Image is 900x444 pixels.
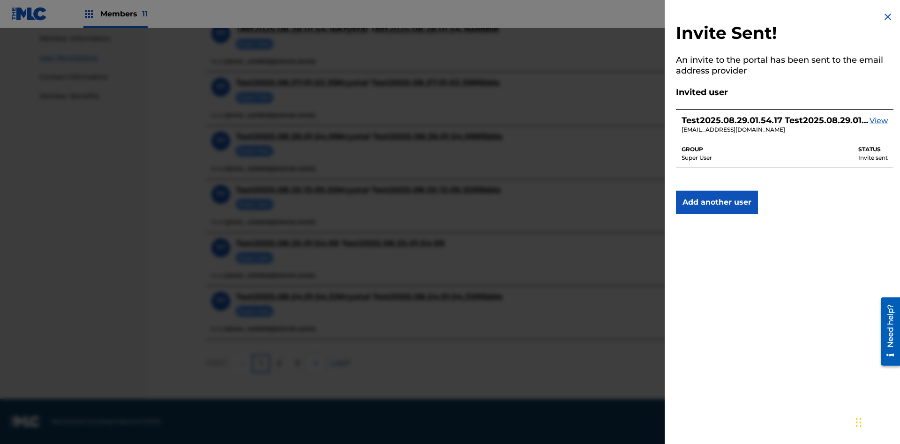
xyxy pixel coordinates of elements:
span: 11 [142,9,148,18]
h5: Test2025.08.29.01.54.17 Test2025.08.29.01.54.17 [682,115,870,126]
button: Add another user [676,191,758,214]
iframe: Chat Widget [853,399,900,444]
a: View [870,115,888,134]
p: GROUP [682,145,712,154]
img: MLC Logo [11,7,47,21]
p: Invite sent [858,154,888,162]
p: Super User [682,154,712,162]
span: Members [100,8,148,19]
h5: Invited user [676,87,893,98]
div: Drag [856,408,862,437]
iframe: Resource Center [874,294,900,370]
h5: An invite to the portal has been sent to the email address provider [676,55,893,76]
h2: Invite Sent! [676,22,893,44]
p: cbcf2646-58cd-42ad-9a6e-cc39f183be3a@mailslurp.biz [682,126,870,134]
p: STATUS [858,145,888,154]
img: Top Rightsholders [83,8,95,20]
